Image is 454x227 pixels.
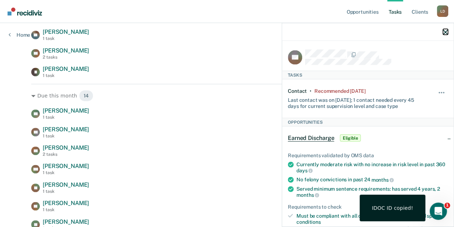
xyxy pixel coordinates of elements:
div: 1 task [43,207,89,212]
div: Due this month [31,90,423,101]
span: [PERSON_NAME] [43,181,89,188]
div: Tasks [282,71,454,79]
div: 1 task [43,115,89,120]
div: No felony convictions in past 24 [296,177,448,183]
span: [PERSON_NAME] [43,218,89,225]
div: Currently moderate risk with no increase in risk level in past 360 [296,161,448,173]
div: 1 task [43,189,89,194]
span: months [371,177,394,183]
span: Eligible [340,135,360,142]
iframe: Intercom live chat [430,203,447,220]
img: Recidiviz [8,8,42,15]
div: 2 tasks [43,55,89,60]
div: IDOC ID copied! [372,205,413,211]
span: Earned Discharge [288,135,334,142]
div: Requirements to check [288,204,448,210]
span: 1 [444,203,450,208]
div: L D [437,5,448,17]
span: conditions [296,219,321,224]
span: [PERSON_NAME] [43,107,89,114]
div: Served minimum sentence requirements: has served 4 years, 2 [296,186,448,198]
div: Requirements validated by OMS data [288,153,448,159]
button: Profile dropdown button [437,5,448,17]
span: days [296,168,313,173]
span: [PERSON_NAME] [43,163,89,169]
div: Last contact was on [DATE]; 1 contact needed every 45 days for current supervision level and case... [288,94,421,109]
span: 14 [79,90,94,101]
span: [PERSON_NAME] [43,65,89,72]
span: [PERSON_NAME] [43,144,89,151]
span: [PERSON_NAME] [43,47,89,54]
div: 1 task [43,133,89,139]
span: [PERSON_NAME] [43,28,89,35]
div: Must be compliant with all court-ordered conditions and special [296,213,448,225]
div: 1 task [43,36,89,41]
span: [PERSON_NAME] [43,126,89,133]
div: 2 tasks [43,152,89,157]
div: 1 task [43,73,89,78]
div: • [310,88,312,94]
a: Home [9,32,30,38]
span: [PERSON_NAME] [43,200,89,206]
div: Opportunities [282,118,454,126]
div: Contact [288,88,307,94]
div: Recommended 24 days ago [314,88,365,94]
span: months [296,192,319,198]
div: 1 task [43,170,89,175]
div: Earned DischargeEligible [282,127,454,150]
